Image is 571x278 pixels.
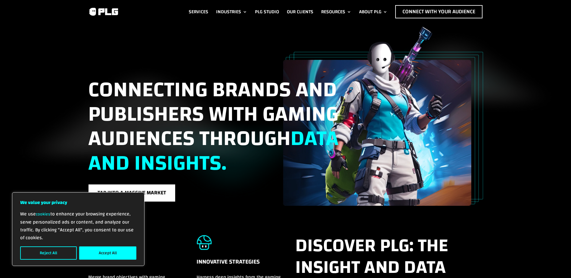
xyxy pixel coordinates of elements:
span: Connecting brands and publishers with gaming audiences through [88,70,339,183]
button: Accept All [79,246,136,260]
div: We value your privacy [12,192,144,266]
a: Our Clients [287,5,313,18]
p: We use to enhance your browsing experience, serve personalized ads or content, and analyze our tr... [20,210,136,242]
a: Tap into a massive market [88,184,175,202]
a: cookies [36,210,50,218]
a: PLG Studio [255,5,279,18]
a: Services [189,5,208,18]
a: About PLG [359,5,387,18]
p: We value your privacy [20,199,136,206]
button: Reject All [20,246,77,260]
span: data and insights. [88,119,339,183]
a: Connect with Your Audience [395,5,483,18]
a: Resources [321,5,351,18]
a: Industries [216,5,247,18]
iframe: Chat Widget [541,249,571,278]
h5: Innovative Strategies [197,257,287,273]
